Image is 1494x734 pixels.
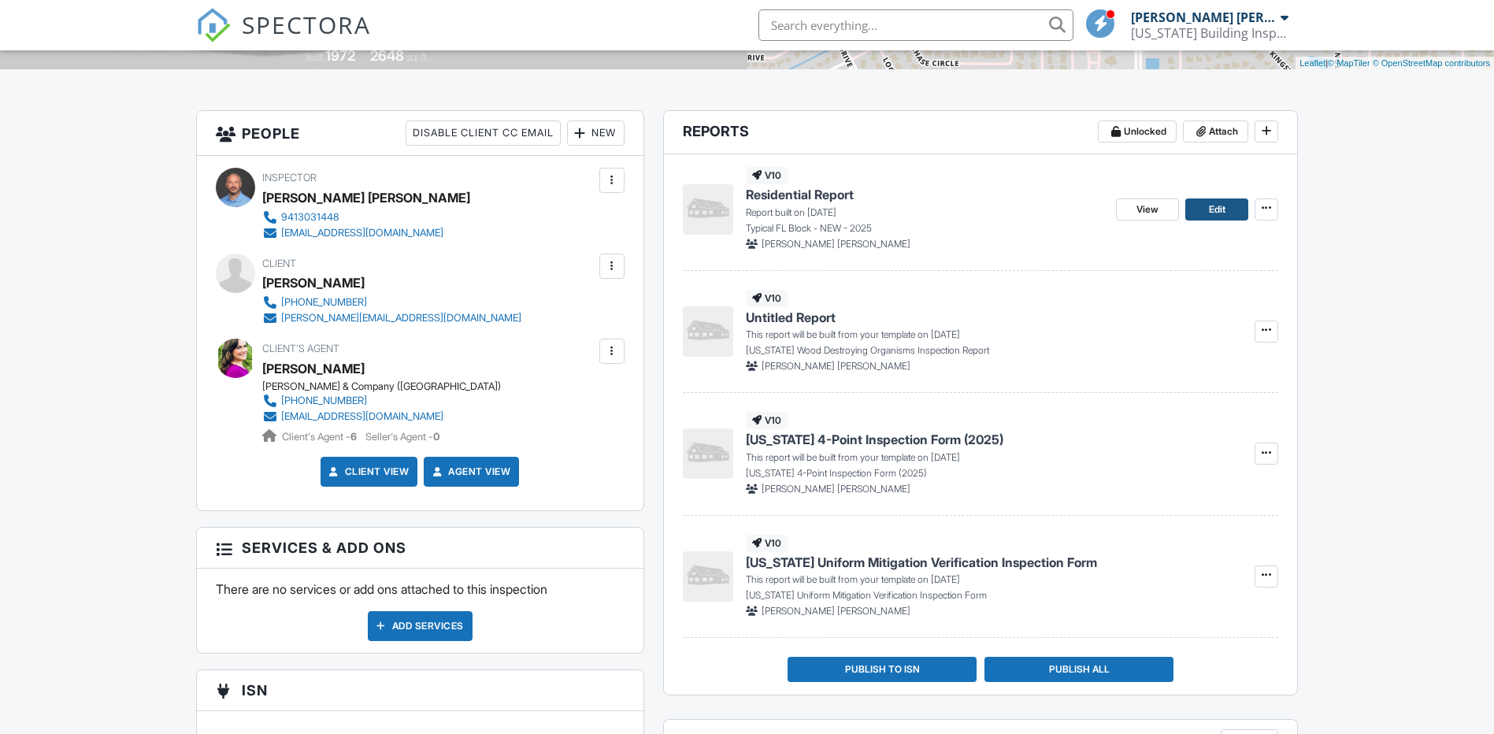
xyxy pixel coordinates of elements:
[262,409,488,424] a: [EMAIL_ADDRESS][DOMAIN_NAME]
[262,310,521,326] a: [PERSON_NAME][EMAIL_ADDRESS][DOMAIN_NAME]
[262,295,521,310] a: [PHONE_NUMBER]
[368,611,473,641] div: Add Services
[1299,58,1325,68] a: Leaflet
[433,431,439,443] strong: 0
[281,395,367,407] div: [PHONE_NUMBER]
[262,357,365,380] a: [PERSON_NAME]
[262,393,488,409] a: [PHONE_NUMBER]
[406,51,428,63] span: sq. ft.
[281,312,521,324] div: [PERSON_NAME][EMAIL_ADDRESS][DOMAIN_NAME]
[758,9,1073,41] input: Search everything...
[281,211,339,224] div: 9413031448
[281,296,367,309] div: [PHONE_NUMBER]
[1328,58,1370,68] a: © MapTiler
[306,51,323,63] span: Built
[326,464,410,480] a: Client View
[325,47,355,64] div: 1972
[262,209,458,225] a: 9413031448
[262,343,339,354] span: Client's Agent
[196,8,231,43] img: The Best Home Inspection Software - Spectora
[350,431,357,443] strong: 6
[365,431,439,443] span: Seller's Agent -
[197,569,643,652] div: There are no services or add ons attached to this inspection
[567,120,625,146] div: New
[262,380,501,393] div: [PERSON_NAME] & Company ([GEOGRAPHIC_DATA])
[406,120,561,146] div: Disable Client CC Email
[197,111,643,156] h3: People
[1131,9,1277,25] div: [PERSON_NAME] [PERSON_NAME]
[262,172,317,183] span: Inspector
[262,186,470,209] div: [PERSON_NAME] [PERSON_NAME]
[197,670,643,711] h3: ISN
[197,528,643,569] h3: Services & Add ons
[281,227,443,239] div: [EMAIL_ADDRESS][DOMAIN_NAME]
[242,8,371,41] span: SPECTORA
[262,225,458,241] a: [EMAIL_ADDRESS][DOMAIN_NAME]
[1131,25,1288,41] div: Florida Building Inspection Group
[262,271,365,295] div: [PERSON_NAME]
[262,258,296,269] span: Client
[429,464,510,480] a: Agent View
[196,21,371,54] a: SPECTORA
[1373,58,1490,68] a: © OpenStreetMap contributors
[370,47,404,64] div: 2648
[281,410,443,423] div: [EMAIL_ADDRESS][DOMAIN_NAME]
[282,431,359,443] span: Client's Agent -
[1296,57,1494,70] div: |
